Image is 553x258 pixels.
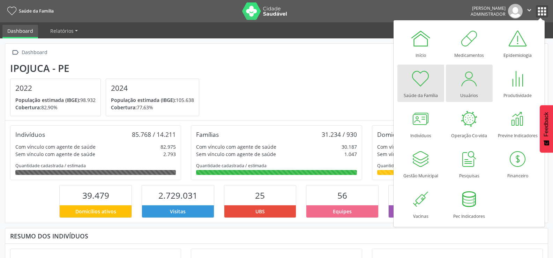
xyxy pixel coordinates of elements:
[15,96,96,104] p: 98.932
[508,4,523,19] img: img
[494,105,541,142] a: Previne Indicadores
[446,24,493,62] a: Medicamentos
[132,131,176,138] div: 85.768 / 14.211
[377,143,457,150] div: Com vínculo com agente de saúde
[10,62,204,74] div: Ipojuca - PE
[45,25,83,37] a: Relatórios
[10,232,543,240] div: Resumo dos indivíduos
[2,25,38,38] a: Dashboard
[397,145,444,182] a: Gestão Municipal
[471,11,506,17] span: Administrador
[15,84,96,93] h4: 2022
[446,105,493,142] a: Operação Co-vida
[20,47,48,58] div: Dashboard
[397,185,444,223] a: Vacinas
[196,143,276,150] div: Com vínculo com agente de saúde
[446,185,493,223] a: Pec Indicadores
[255,190,265,201] span: 25
[196,131,219,138] div: Famílias
[158,190,197,201] span: 2.729.031
[196,163,357,169] div: Quantidade cadastrada / estimada
[446,145,493,182] a: Pesquisas
[5,5,54,17] a: Saúde da Família
[536,5,548,17] button: apps
[15,143,96,150] div: Com vínculo com agente de saúde
[333,208,352,215] span: Equipes
[543,112,550,137] span: Feedback
[15,104,96,111] p: 82,90%
[494,65,541,102] a: Produtividade
[15,104,41,111] span: Cobertura:
[50,28,74,34] span: Relatórios
[160,143,176,150] div: 82.975
[377,150,457,158] div: Sem vínculo com agente de saúde
[471,5,506,11] div: [PERSON_NAME]
[494,145,541,182] a: Financeiro
[446,65,493,102] a: Usuários
[494,24,541,62] a: Epidemiologia
[10,47,20,58] i: 
[82,190,109,201] span: 39.479
[196,150,276,158] div: Sem vínculo com agente de saúde
[19,8,54,14] span: Saúde da Família
[111,96,194,104] p: 105.638
[111,104,194,111] p: 77,63%
[344,150,357,158] div: 1.047
[337,190,347,201] span: 56
[111,97,176,103] span: População estimada (IBGE):
[397,105,444,142] a: Indivíduos
[377,163,538,169] div: Quantidade cadastrada / estimada
[397,24,444,62] a: Início
[170,208,186,215] span: Visitas
[540,105,553,153] button: Feedback - Mostrar pesquisa
[15,131,45,138] div: Indivíduos
[163,150,176,158] div: 2.793
[10,47,48,58] a:  Dashboard
[15,97,80,103] span: População estimada (IBGE):
[322,131,357,138] div: 31.234 / 930
[75,208,116,215] span: Domicílios ativos
[111,84,194,93] h4: 2024
[377,131,406,138] div: Domicílios
[15,163,176,169] div: Quantidade cadastrada / estimada
[255,208,265,215] span: UBS
[111,104,137,111] span: Cobertura:
[525,6,533,14] i: 
[397,65,444,102] a: Saúde da Família
[523,4,536,19] button: 
[342,143,357,150] div: 30.187
[15,150,95,158] div: Sem vínculo com agente de saúde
